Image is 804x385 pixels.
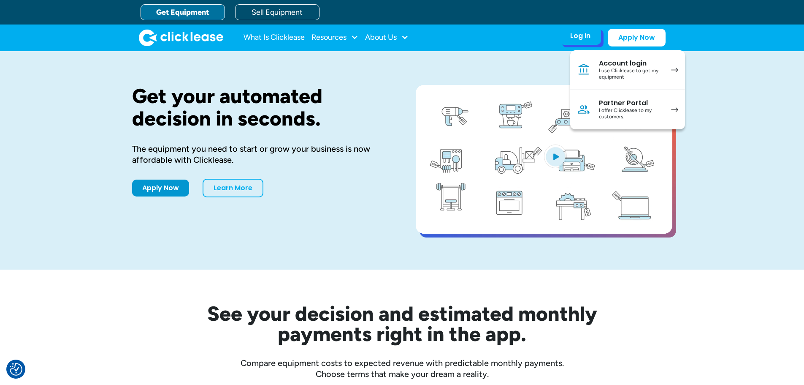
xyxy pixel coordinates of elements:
img: arrow [671,68,678,72]
a: home [139,29,223,46]
h2: See your decision and estimated monthly payments right in the app. [166,303,639,344]
div: I use Clicklease to get my equipment [599,68,663,81]
a: Partner PortalI offer Clicklease to my customers. [570,90,685,129]
button: Consent Preferences [10,363,22,376]
a: What Is Clicklease [244,29,305,46]
img: Blue play button logo on a light blue circular background [544,145,567,168]
a: Apply Now [132,180,189,197]
img: Revisit consent button [10,363,22,376]
div: The equipment you need to start or grow your business is now affordable with Clicklease. [132,143,389,165]
img: Bank icon [577,63,590,76]
div: Partner Portal [599,99,663,107]
div: I offer Clicklease to my customers. [599,107,663,120]
a: Account loginI use Clicklease to get my equipment [570,50,685,90]
img: arrow [671,107,678,112]
nav: Log In [570,50,685,129]
div: Log In [570,32,590,40]
a: open lightbox [416,85,672,234]
div: Compare equipment costs to expected revenue with predictable monthly payments. Choose terms that ... [132,358,672,380]
h1: Get your automated decision in seconds. [132,85,389,130]
a: Sell Equipment [235,4,319,20]
div: About Us [365,29,409,46]
a: Apply Now [608,29,666,46]
img: Person icon [577,103,590,116]
a: Get Equipment [141,4,225,20]
div: Resources [311,29,358,46]
div: Account login [599,59,663,68]
img: Clicklease logo [139,29,223,46]
a: Learn More [203,179,263,197]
